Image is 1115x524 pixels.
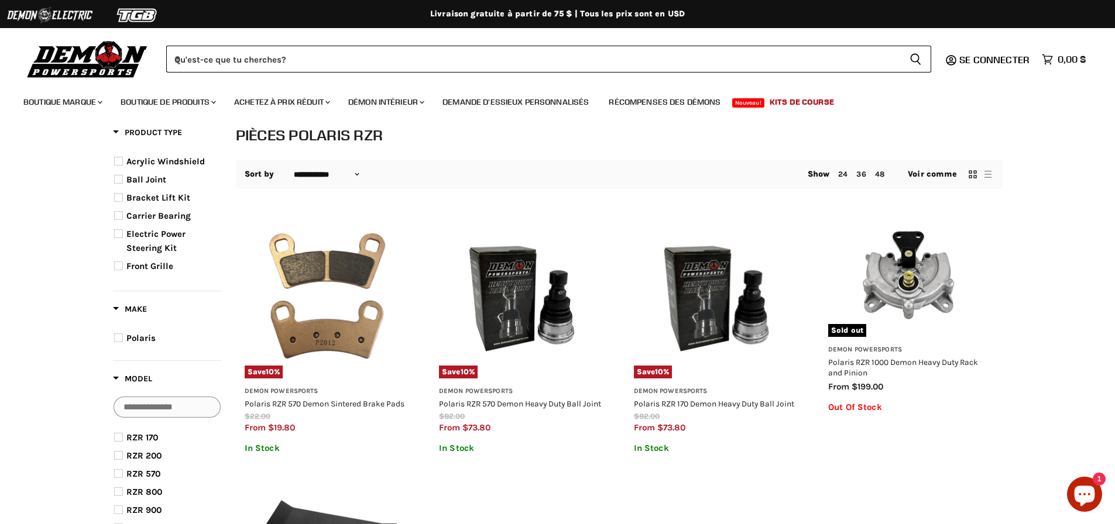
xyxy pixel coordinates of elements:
button: vue en grille [967,168,979,180]
span: Ball Joint [126,174,166,185]
button: Recherche [900,46,931,73]
span: Show [808,169,830,179]
font: Livraison gratuite à partir de 75 $ | Tous les prix sont en USD [430,9,685,19]
span: $19.80 [268,422,295,433]
span: RZR 200 [126,450,162,461]
span: Carrier Bearing [126,211,191,221]
font: Boutique de produits [121,97,210,107]
span: Polaris [126,333,156,343]
form: Produit [166,46,931,73]
span: Sold out [828,324,866,337]
h3: Demon Powersports [245,387,410,396]
a: Polaris RZR 170 Demon Heavy Duty Ball JointSave10% [634,213,800,379]
font: 0,00 $ [1058,53,1086,65]
span: $82.00 [634,412,660,420]
button: Filter by Make [113,304,147,318]
span: from [828,381,849,392]
a: Se connecter [954,54,1036,65]
a: Polaris RZR 570 Demon Heavy Duty Ball Joint [439,399,601,408]
a: Polaris RZR 570 Demon Sintered Brake Pads [245,399,404,408]
input: Search Options [114,397,221,418]
font: Nouveau! [735,99,761,106]
span: $73.80 [462,422,490,433]
span: Save % [439,366,478,378]
button: Filter by Product Type [113,127,182,142]
font: Se connecter [959,54,1029,65]
span: Save % [245,366,283,378]
nav: Utilitaires de collecte [236,160,1003,189]
span: Acrylic Windshield [126,156,205,167]
span: Electric Power Steering Kit [126,229,186,253]
font: Voir comme [908,169,957,179]
a: Polaris RZR 1000 Demon Heavy Duty Rack and Pinion [828,357,978,377]
img: Demon Powersports [23,38,152,80]
img: Polaris RZR 1000 Demon Heavy Duty Rack and Pinion [828,213,994,337]
a: 48 [875,170,884,178]
font: Démon intérieur [348,97,418,107]
span: Bracket Lift Kit [126,192,190,203]
span: RZR 900 [126,505,162,515]
a: 24 [838,170,848,178]
a: Polaris RZR 570 Demon Sintered Brake PadsSave10% [245,213,410,379]
span: 10 [266,367,274,376]
font: Récompenses des démons [609,97,721,107]
font: Achetez à prix réduit [234,97,324,107]
p: Out Of Stock [828,402,994,412]
span: 10 [461,367,469,376]
span: from [439,422,460,433]
a: Boutique de produits [112,90,223,114]
span: Save % [634,366,673,378]
span: Product Type [113,127,182,137]
span: 10 [655,367,663,376]
span: $82.00 [439,412,465,420]
p: In Stock [245,443,410,453]
span: RZR 170 [126,432,158,443]
span: RZR 570 [126,468,160,479]
font: Boutique Marque [23,97,96,107]
a: Kits de course [761,90,843,114]
span: from [634,422,655,433]
a: Demande d'essieux personnalisés [434,90,598,114]
a: Polaris RZR 1000 Demon Heavy Duty Rack and PinionSold out [828,213,994,337]
span: $22.00 [245,412,270,420]
a: Boutique Marque [15,90,109,114]
a: Récompenses des démons [600,90,729,114]
font: Pièces Polaris RZR [236,125,383,144]
h3: Demon Powersports [634,387,800,396]
p: In Stock [634,443,800,453]
h3: Demon Powersports [828,346,994,354]
img: Polaris RZR 570 Demon Sintered Brake Pads [245,213,410,379]
span: RZR 800 [126,487,162,497]
img: Logo électrique du démon 2 [6,4,94,26]
span: Model [113,374,152,384]
a: 0,00 $ [1036,51,1092,68]
button: vue de liste [982,168,994,180]
label: Sort by [245,170,275,179]
img: Polaris RZR 570 Demon Heavy Duty Ball Joint [439,213,605,379]
a: Démon intérieur [339,90,431,114]
span: $73.80 [657,422,685,433]
button: Filter by Model [113,373,152,388]
span: Front Grille [126,261,173,271]
inbox-online-store-chat: Chat de la boutique en ligne Shopify [1063,477,1106,515]
input: Recherche [166,46,900,73]
font: Demande d'essieux personnalisés [442,97,589,107]
img: Polaris RZR 170 Demon Heavy Duty Ball Joint [634,213,800,379]
a: 36 [856,170,866,178]
p: In Stock [439,443,605,453]
span: $199.00 [852,381,883,392]
span: from [245,422,266,433]
a: Polaris RZR 170 Demon Heavy Duty Ball Joint [634,399,794,408]
a: Polaris RZR 570 Demon Heavy Duty Ball JointSave10% [439,213,605,379]
img: Logo TGB 2 [94,4,181,26]
a: Achetez à prix réduit [225,90,337,114]
ul: Menu principal [15,85,1083,114]
h3: Demon Powersports [439,387,605,396]
span: Make [113,304,147,314]
font: Kits de course [770,97,834,107]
